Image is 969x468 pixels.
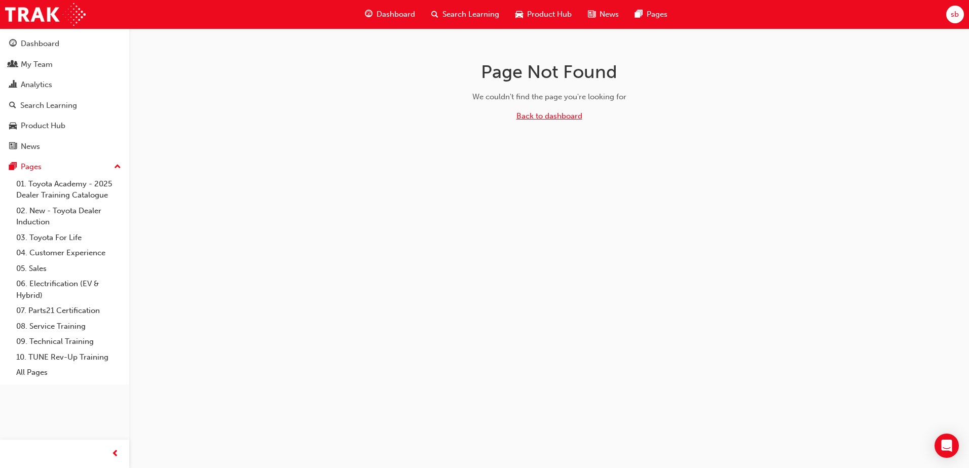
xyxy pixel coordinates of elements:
[21,79,52,91] div: Analytics
[12,230,125,246] a: 03. Toyota For Life
[9,122,17,131] span: car-icon
[951,9,959,20] span: sb
[4,158,125,176] button: Pages
[431,8,438,21] span: search-icon
[111,448,119,460] span: prev-icon
[12,319,125,334] a: 08. Service Training
[21,141,40,152] div: News
[12,245,125,261] a: 04. Customer Experience
[527,9,572,20] span: Product Hub
[635,8,643,21] span: pages-icon
[20,100,77,111] div: Search Learning
[507,4,580,25] a: car-iconProduct Hub
[946,6,964,23] button: sb
[12,334,125,349] a: 09. Technical Training
[4,32,125,158] button: DashboardMy TeamAnalyticsSearch LearningProduct HubNews
[9,60,17,69] span: people-icon
[389,91,710,103] div: We couldn't find the page you're looking for
[12,303,125,319] a: 07. Parts21 Certification
[442,9,499,20] span: Search Learning
[4,55,125,74] a: My Team
[9,40,17,49] span: guage-icon
[4,137,125,156] a: News
[647,9,667,20] span: Pages
[21,161,42,173] div: Pages
[21,120,65,132] div: Product Hub
[12,261,125,277] a: 05. Sales
[12,276,125,303] a: 06. Electrification (EV & Hybrid)
[377,9,415,20] span: Dashboard
[9,101,16,110] span: search-icon
[9,163,17,172] span: pages-icon
[4,116,125,135] a: Product Hub
[935,434,959,458] div: Open Intercom Messenger
[4,34,125,53] a: Dashboard
[627,4,676,25] a: pages-iconPages
[12,349,125,365] a: 10. TUNE Rev-Up Training
[516,111,582,121] a: Back to dashboard
[588,8,595,21] span: news-icon
[12,203,125,230] a: 02. New - Toyota Dealer Induction
[5,3,86,26] img: Trak
[4,75,125,94] a: Analytics
[21,38,59,50] div: Dashboard
[357,4,423,25] a: guage-iconDashboard
[9,81,17,90] span: chart-icon
[600,9,619,20] span: News
[580,4,627,25] a: news-iconNews
[365,8,372,21] span: guage-icon
[389,61,710,83] h1: Page Not Found
[21,59,53,70] div: My Team
[4,96,125,115] a: Search Learning
[423,4,507,25] a: search-iconSearch Learning
[114,161,121,174] span: up-icon
[12,176,125,203] a: 01. Toyota Academy - 2025 Dealer Training Catalogue
[515,8,523,21] span: car-icon
[9,142,17,151] span: news-icon
[12,365,125,380] a: All Pages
